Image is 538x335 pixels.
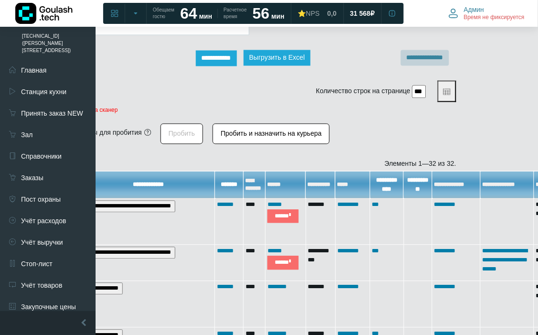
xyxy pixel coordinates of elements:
p: Поместите палец на сканер [43,107,456,114]
img: Логотип компании Goulash.tech [15,3,73,24]
span: Обещаем гостю [153,7,174,20]
a: 31 568 ₽ [344,5,381,22]
span: 0,0 [327,9,336,18]
a: Обещаем гостю 64 мин Расчетное время 56 мин [147,5,290,22]
span: Время не фиксируется [464,14,525,22]
button: Пробить [161,124,203,144]
a: ⭐NPS 0,0 [292,5,342,22]
span: Админ [464,5,484,14]
span: ₽ [371,9,375,18]
span: мин [199,12,212,20]
button: Выгрузить в Excel [244,50,311,66]
span: 31 568 [350,9,371,18]
button: Пробить и назначить на курьера [213,124,330,144]
button: Админ Время не фиксируется [443,3,530,23]
div: ⭐ [298,9,320,18]
span: NPS [306,10,320,17]
span: мин [271,12,284,20]
strong: 56 [253,5,270,22]
div: Элементы 1—32 из 32. [43,159,456,169]
span: Расчетное время [224,7,247,20]
strong: 64 [180,5,197,22]
label: Количество строк на странице [316,86,411,97]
